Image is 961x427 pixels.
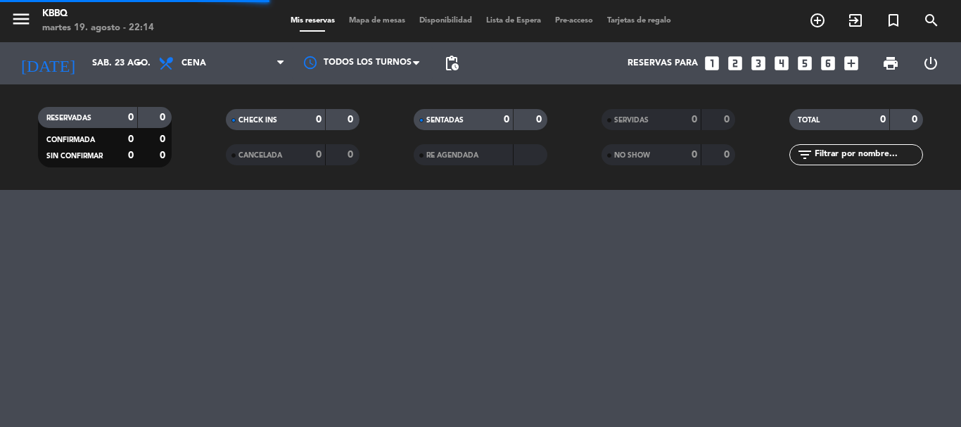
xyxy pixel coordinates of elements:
[703,54,721,72] i: looks_one
[912,115,920,125] strong: 0
[880,115,886,125] strong: 0
[536,115,545,125] strong: 0
[614,117,649,124] span: SERVIDAS
[426,152,478,159] span: RE AGENDADA
[726,54,744,72] i: looks_two
[548,17,600,25] span: Pre-acceso
[796,54,814,72] i: looks_5
[443,55,460,72] span: pending_actions
[160,151,168,160] strong: 0
[42,21,154,35] div: martes 19. agosto - 22:14
[131,55,148,72] i: arrow_drop_down
[128,113,134,122] strong: 0
[628,58,698,68] span: Reservas para
[316,150,322,160] strong: 0
[238,117,277,124] span: CHECK INS
[796,146,813,163] i: filter_list
[11,8,32,30] i: menu
[46,115,91,122] span: RESERVADAS
[426,117,464,124] span: SENTADAS
[882,55,899,72] span: print
[724,150,732,160] strong: 0
[284,17,342,25] span: Mis reservas
[46,153,103,160] span: SIN CONFIRMAR
[128,134,134,144] strong: 0
[910,42,950,84] div: LOG OUT
[809,12,826,29] i: add_circle_outline
[614,152,650,159] span: NO SHOW
[885,12,902,29] i: turned_in_not
[692,115,697,125] strong: 0
[772,54,791,72] i: looks_4
[128,151,134,160] strong: 0
[692,150,697,160] strong: 0
[504,115,509,125] strong: 0
[842,54,860,72] i: add_box
[160,134,168,144] strong: 0
[724,115,732,125] strong: 0
[342,17,412,25] span: Mapa de mesas
[749,54,768,72] i: looks_3
[923,12,940,29] i: search
[922,55,939,72] i: power_settings_new
[798,117,820,124] span: TOTAL
[847,12,864,29] i: exit_to_app
[160,113,168,122] strong: 0
[813,147,922,162] input: Filtrar por nombre...
[11,48,85,79] i: [DATE]
[348,150,356,160] strong: 0
[42,7,154,21] div: KBBQ
[316,115,322,125] strong: 0
[412,17,479,25] span: Disponibilidad
[11,8,32,34] button: menu
[819,54,837,72] i: looks_6
[600,17,678,25] span: Tarjetas de regalo
[348,115,356,125] strong: 0
[479,17,548,25] span: Lista de Espera
[46,136,95,144] span: CONFIRMADA
[238,152,282,159] span: CANCELADA
[182,58,206,68] span: Cena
